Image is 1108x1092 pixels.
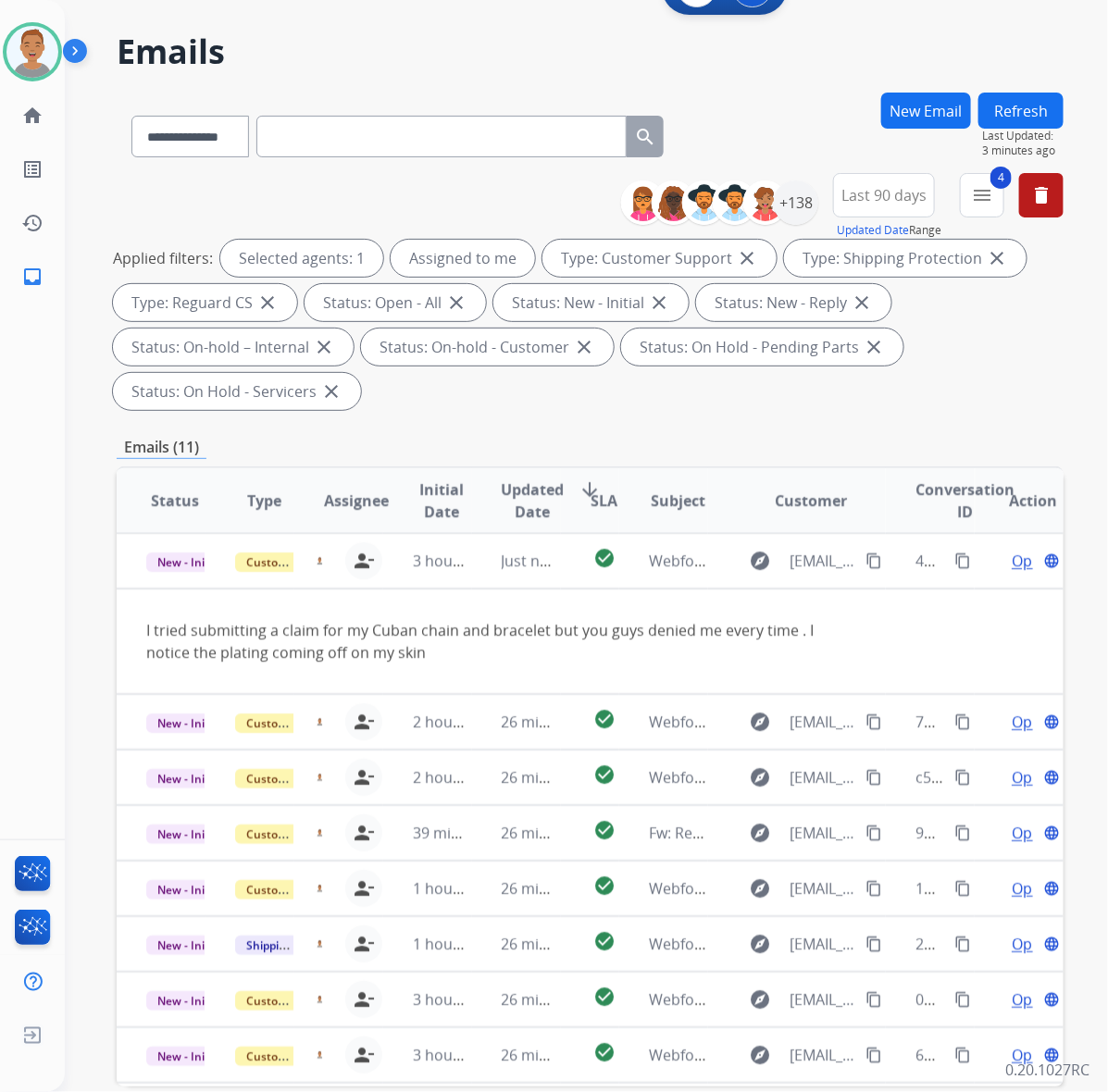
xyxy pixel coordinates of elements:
mat-icon: person_remove [353,988,375,1011]
span: 1 hour ago [413,934,489,954]
mat-icon: content_copy [865,991,882,1008]
span: Open [1012,1044,1050,1066]
span: [EMAIL_ADDRESS][DOMAIN_NAME] [790,711,855,733]
span: New - Initial [146,880,232,900]
mat-icon: delete [1030,184,1052,206]
span: Webform from [EMAIL_ADDRESS][DOMAIN_NAME] on [DATE] [649,878,1068,899]
mat-icon: language [1043,991,1060,1008]
mat-icon: arrow_downward [579,478,602,501]
mat-icon: content_copy [865,769,882,786]
span: SLA [591,490,617,512]
div: Status: New - Initial [493,284,689,321]
span: Just now [502,551,561,571]
mat-icon: explore [749,766,771,788]
mat-icon: history [21,212,44,234]
span: Last 90 days [841,192,927,199]
mat-icon: content_copy [865,936,882,952]
div: Type: Reguard CS [113,284,297,321]
mat-icon: search [634,126,656,148]
span: Customer Support [235,769,355,788]
mat-icon: close [648,292,670,314]
mat-icon: language [1043,1047,1060,1063]
span: New - Initial [146,1047,232,1066]
span: 26 minutes ago [502,1045,609,1065]
div: Type: Shipping Protection [784,240,1027,277]
span: New - Initial [146,714,232,733]
mat-icon: person_remove [353,766,375,788]
span: [EMAIL_ADDRESS][DOMAIN_NAME] [790,550,855,572]
mat-icon: close [736,247,758,269]
span: Webform from [EMAIL_ADDRESS][DOMAIN_NAME] on [DATE] [649,767,1068,788]
mat-icon: content_copy [954,552,971,569]
button: Refresh [978,93,1064,129]
mat-icon: explore [749,933,771,955]
span: New - Initial [146,991,232,1011]
div: Status: Open - All [305,284,486,321]
mat-icon: content_copy [865,552,882,569]
mat-icon: content_copy [954,991,971,1008]
span: Range [837,222,941,238]
mat-icon: content_copy [954,825,971,841]
mat-icon: content_copy [865,825,882,841]
span: Customer Support [235,991,355,1011]
span: Webform from [EMAIL_ADDRESS][DOMAIN_NAME] on [DATE] [649,712,1068,732]
span: 26 minutes ago [502,767,609,788]
span: 3 hours ago [413,1045,496,1065]
span: Customer [776,490,848,512]
div: Status: On-hold – Internal [113,329,354,366]
span: Customer Support [235,714,355,733]
img: agent-avatar [317,1051,323,1058]
span: [EMAIL_ADDRESS][DOMAIN_NAME] [790,1044,855,1066]
mat-icon: menu [971,184,993,206]
mat-icon: check_circle [593,547,616,569]
mat-icon: close [256,292,279,314]
span: Customer Support [235,825,355,844]
div: Status: New - Reply [696,284,891,321]
mat-icon: content_copy [954,769,971,786]
span: Open [1012,933,1050,955]
mat-icon: explore [749,822,771,844]
mat-icon: explore [749,988,771,1011]
span: 26 minutes ago [502,934,609,954]
img: agent-avatar [317,885,323,891]
mat-icon: language [1043,769,1060,786]
span: New - Initial [146,552,232,572]
span: Webform from [EMAIL_ADDRESS][DOMAIN_NAME] on [DATE] [649,551,1068,571]
span: Webform from [EMAIL_ADDRESS][DOMAIN_NAME] on [DATE] [649,934,1068,954]
span: 26 minutes ago [502,712,609,732]
img: avatar [6,26,58,78]
button: Updated Date [837,223,909,238]
span: Open [1012,550,1050,572]
mat-icon: close [863,336,885,358]
div: Status: On-hold - Customer [361,329,614,366]
mat-icon: person_remove [353,550,375,572]
button: Last 90 days [833,173,935,217]
span: Open [1012,877,1050,900]
button: New Email [881,93,971,129]
span: [EMAIL_ADDRESS][DOMAIN_NAME] [790,988,855,1011]
img: agent-avatar [317,940,323,947]
mat-icon: close [320,380,342,403]
img: agent-avatar [317,718,323,725]
span: 3 hours ago [413,551,496,571]
mat-icon: explore [749,877,771,900]
mat-icon: explore [749,550,771,572]
span: 2 hours ago [413,767,496,788]
span: Webform from [EMAIL_ADDRESS][DOMAIN_NAME] on [DATE] [649,989,1068,1010]
img: agent-avatar [317,774,323,780]
p: Applied filters: [113,247,213,269]
mat-icon: list_alt [21,158,44,180]
span: 26 minutes ago [502,989,609,1010]
span: [EMAIL_ADDRESS][DOMAIN_NAME] [790,933,855,955]
mat-icon: content_copy [865,714,882,730]
mat-icon: check_circle [593,875,616,897]
mat-icon: language [1043,880,1060,897]
mat-icon: close [313,336,335,358]
mat-icon: person_remove [353,877,375,900]
mat-icon: content_copy [865,880,882,897]
mat-icon: check_circle [593,819,616,841]
mat-icon: person_remove [353,822,375,844]
mat-icon: person_remove [353,1044,375,1066]
p: 0.20.1027RC [1005,1059,1089,1081]
span: Webform from [EMAIL_ADDRESS][DOMAIN_NAME] on [DATE] [649,1045,1068,1065]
